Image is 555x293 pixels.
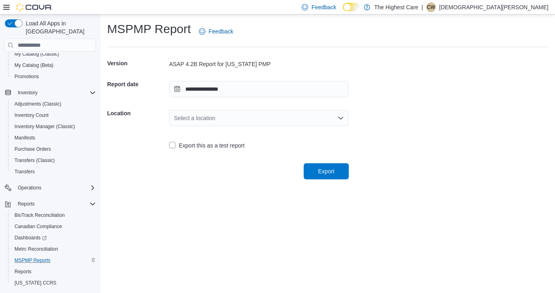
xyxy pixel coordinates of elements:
[8,121,99,132] button: Inventory Manager (Classic)
[11,72,42,81] a: Promotions
[107,105,168,121] h5: Location
[11,233,96,243] span: Dashboards
[14,199,38,209] button: Reports
[14,62,54,69] span: My Catalog (Beta)
[14,246,58,252] span: Metrc Reconciliation
[11,99,96,109] span: Adjustments (Classic)
[11,110,52,120] a: Inventory Count
[11,122,78,131] a: Inventory Manager (Classic)
[338,115,344,121] button: Open list of options
[174,113,175,123] input: Accessible screen reader label
[11,244,61,254] a: Metrc Reconciliation
[14,88,41,98] button: Inventory
[8,98,99,110] button: Adjustments (Classic)
[2,87,99,98] button: Inventory
[209,27,233,35] span: Feedback
[439,2,549,12] p: [DEMOGRAPHIC_DATA][PERSON_NAME]
[18,89,37,96] span: Inventory
[14,280,56,286] span: [US_STATE] CCRS
[14,223,62,230] span: Canadian Compliance
[14,183,96,193] span: Operations
[14,168,35,175] span: Transfers
[14,135,35,141] span: Manifests
[196,23,236,39] a: Feedback
[14,235,47,241] span: Dashboards
[11,222,65,231] a: Canadian Compliance
[374,2,418,12] p: The Highest Care
[8,232,99,243] a: Dashboards
[14,183,45,193] button: Operations
[14,112,49,118] span: Inventory Count
[11,156,58,165] a: Transfers (Classic)
[8,243,99,255] button: Metrc Reconciliation
[11,122,96,131] span: Inventory Manager (Classic)
[8,266,99,277] button: Reports
[11,167,38,177] a: Transfers
[14,199,96,209] span: Reports
[8,210,99,221] button: BioTrack Reconciliation
[311,3,336,11] span: Feedback
[11,210,96,220] span: BioTrack Reconciliation
[427,2,435,12] span: CW
[107,55,168,71] h5: Version
[16,3,52,11] img: Cova
[11,267,35,276] a: Reports
[14,88,96,98] span: Inventory
[8,71,99,82] button: Promotions
[8,132,99,143] button: Manifests
[8,60,99,71] button: My Catalog (Beta)
[18,201,35,207] span: Reports
[11,256,54,265] a: MSPMP Reports
[8,221,99,232] button: Canadian Compliance
[422,2,423,12] p: |
[2,182,99,193] button: Operations
[11,133,38,143] a: Manifests
[11,49,62,59] a: My Catalog (Classic)
[11,144,54,154] a: Purchase Orders
[18,185,41,191] span: Operations
[11,60,57,70] a: My Catalog (Beta)
[14,123,75,130] span: Inventory Manager (Classic)
[14,73,39,80] span: Promotions
[426,2,436,12] div: Christian Wroten
[169,60,349,68] div: ASAP 4.2B Report for [US_STATE] PMP
[14,212,65,218] span: BioTrack Reconciliation
[14,268,31,275] span: Reports
[8,155,99,166] button: Transfers (Classic)
[318,167,334,175] span: Export
[11,233,50,243] a: Dashboards
[169,81,349,97] input: Press the down key to open a popover containing a calendar.
[107,21,191,37] h1: MSPMP Report
[14,257,50,264] span: MSPMP Reports
[8,277,99,289] button: [US_STATE] CCRS
[11,256,96,265] span: MSPMP Reports
[2,198,99,210] button: Reports
[8,166,99,177] button: Transfers
[23,19,96,35] span: Load All Apps in [GEOGRAPHIC_DATA]
[11,72,96,81] span: Promotions
[11,267,96,276] span: Reports
[11,167,96,177] span: Transfers
[11,278,96,288] span: Washington CCRS
[8,143,99,155] button: Purchase Orders
[11,210,68,220] a: BioTrack Reconciliation
[8,110,99,121] button: Inventory Count
[14,157,55,164] span: Transfers (Classic)
[11,60,96,70] span: My Catalog (Beta)
[11,49,96,59] span: My Catalog (Classic)
[11,222,96,231] span: Canadian Compliance
[11,110,96,120] span: Inventory Count
[14,101,61,107] span: Adjustments (Classic)
[8,255,99,266] button: MSPMP Reports
[169,141,244,150] label: Export this as a test report
[14,146,51,152] span: Purchase Orders
[343,3,360,11] input: Dark Mode
[304,163,349,179] button: Export
[11,133,96,143] span: Manifests
[8,48,99,60] button: My Catalog (Classic)
[11,156,96,165] span: Transfers (Classic)
[107,76,168,92] h5: Report date
[14,51,59,57] span: My Catalog (Classic)
[11,99,64,109] a: Adjustments (Classic)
